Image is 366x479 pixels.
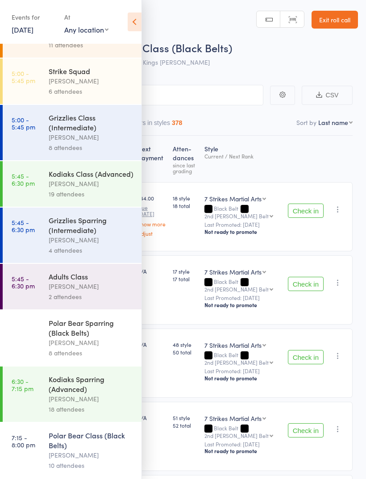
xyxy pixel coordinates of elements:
div: Strike Squad [49,66,134,76]
div: [PERSON_NAME] [49,132,134,142]
div: 10 attendees [49,460,134,471]
div: N/A [137,414,166,421]
div: 2nd [PERSON_NAME] Belt [204,286,269,292]
span: 17 style [173,267,197,275]
a: Adjust [137,230,166,236]
button: Check in [288,350,324,364]
div: [PERSON_NAME] [49,281,134,292]
div: 2nd [PERSON_NAME] Belt [204,359,269,365]
div: Kodiaks Class (Advanced) [49,169,134,179]
div: Black Belt [204,352,281,365]
div: N/A [137,341,166,348]
a: 6:30 -7:15 pmPolar Bear Sparring (Black Belts)[PERSON_NAME]8 attendees [3,310,141,366]
div: Last name [318,118,348,127]
div: [PERSON_NAME] [49,179,134,189]
div: Any location [64,25,108,34]
div: 8 attendees [49,142,134,153]
div: 4 attendees [49,245,134,255]
div: [PERSON_NAME] [49,235,134,245]
time: 6:30 - 7:15 pm [12,321,33,336]
span: 17 total [173,275,197,283]
span: 18 total [173,202,197,209]
div: Adults Class [49,271,134,281]
div: 6 attendees [49,86,134,96]
small: Last Promoted: [DATE] [204,368,281,374]
div: Polar Bear Class (Black Belts) [49,430,134,450]
span: Polar Bear Class (Black Belts) [88,40,232,55]
time: 5:00 - 5:45 pm [12,116,35,130]
div: 7 Strikes Martial Arts [204,267,262,276]
div: 7 Strikes Martial Arts [204,341,262,350]
a: 5:45 -6:30 pmKodiaks Class (Advanced)[PERSON_NAME]19 attendees [3,161,141,207]
small: Due [DATE] [137,204,166,217]
a: [DATE] [12,25,33,34]
div: 8 attendees [49,348,134,358]
div: Next Payment [134,140,169,178]
a: 6:30 -7:15 pmKodiaks Sparring (Advanced)[PERSON_NAME]18 attendees [3,367,141,422]
a: 5:00 -5:45 pmGrizzlies Class (Intermediate)[PERSON_NAME]8 attendees [3,105,141,160]
div: 2 attendees [49,292,134,302]
div: Not ready to promote [204,301,281,308]
button: Check in [288,204,324,218]
span: 51 style [173,414,197,421]
div: [PERSON_NAME] [49,76,134,86]
div: Polar Bear Sparring (Black Belts) [49,318,134,337]
div: 11 attendees [49,40,134,50]
div: Atten­dances [169,140,201,178]
a: 5:45 -6:30 pmGrizzlies Sparring (Intermediate)[PERSON_NAME]4 attendees [3,208,141,263]
div: $44.00 [137,194,166,236]
div: Style [201,140,284,178]
div: Grizzlies Sparring (Intermediate) [49,215,134,235]
div: 7 Strikes Martial Arts [204,414,262,423]
time: 5:45 - 6:30 pm [12,219,35,233]
div: Black Belt [204,205,281,219]
span: 52 total [173,421,197,429]
a: 7:15 -8:00 pmPolar Bear Class (Black Belts)[PERSON_NAME]10 attendees [3,423,141,478]
div: At [64,10,108,25]
div: 7 Strikes Martial Arts [204,194,262,203]
span: 18 style [173,194,197,202]
div: Events for [12,10,55,25]
div: since last grading [173,162,197,174]
small: Last Promoted: [DATE] [204,221,281,228]
div: 18 attendees [49,404,134,414]
time: 6:30 - 7:15 pm [12,378,33,392]
button: Others in styles378 [127,115,182,135]
div: [PERSON_NAME] [49,394,134,404]
div: 19 attendees [49,189,134,199]
div: Kodiaks Sparring (Advanced) [49,374,134,394]
a: Exit roll call [312,11,358,29]
time: 5:45 - 6:30 pm [12,275,35,289]
span: 48 style [173,341,197,348]
div: Not ready to promote [204,375,281,382]
button: Check in [288,277,324,291]
div: 2nd [PERSON_NAME] Belt [204,433,269,438]
div: Black Belt [204,425,281,438]
time: 7:15 - 8:00 pm [12,434,35,448]
div: Not ready to promote [204,447,281,454]
div: Current / Next Rank [204,153,281,159]
a: Show more [137,221,166,227]
label: Sort by [296,118,316,127]
span: Kings [PERSON_NAME] [143,58,210,67]
time: 5:00 - 5:45 pm [12,70,35,84]
div: [PERSON_NAME] [49,337,134,348]
div: Grizzlies Class (Intermediate) [49,112,134,132]
button: Check in [288,423,324,437]
a: 5:45 -6:30 pmAdults Class[PERSON_NAME]2 attendees [3,264,141,309]
div: 2nd [PERSON_NAME] Belt [204,213,269,219]
a: 5:00 -5:45 pmStrike Squad[PERSON_NAME]6 attendees [3,58,141,104]
small: Last Promoted: [DATE] [204,295,281,301]
div: [PERSON_NAME] [49,450,134,460]
button: CSV [302,86,353,105]
div: N/A [137,267,166,275]
div: 378 [172,119,182,126]
div: Black Belt [204,279,281,292]
span: 50 total [173,348,197,356]
small: Last Promoted: [DATE] [204,441,281,447]
time: 5:45 - 6:30 pm [12,172,35,187]
div: Not ready to promote [204,228,281,235]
